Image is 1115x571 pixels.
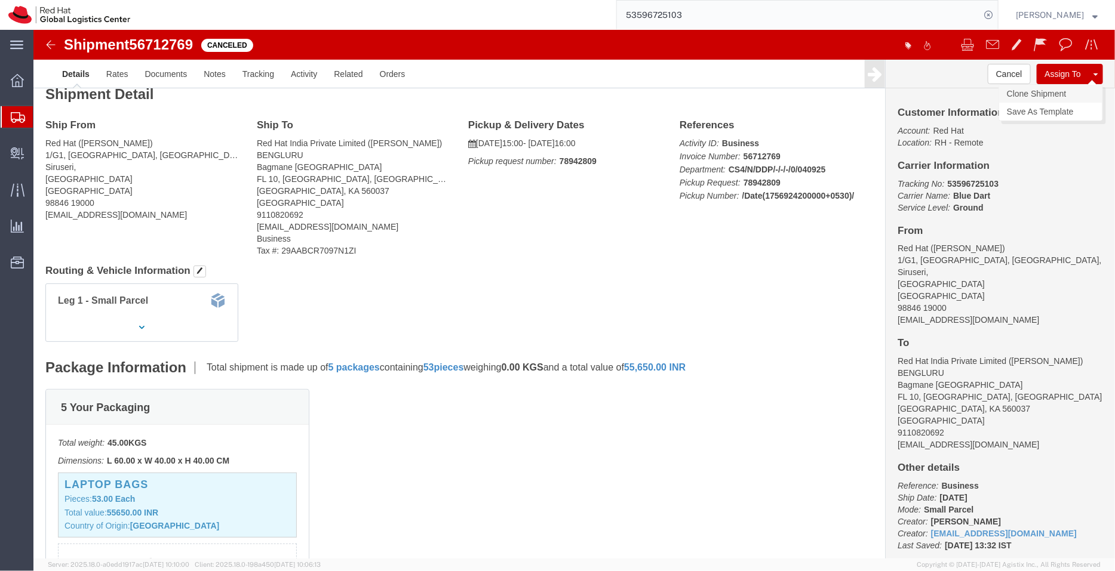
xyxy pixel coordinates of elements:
[617,1,980,29] input: Search for shipment number, reference number
[33,30,1115,558] iframe: FS Legacy Container
[143,561,189,568] span: [DATE] 10:10:00
[1016,8,1084,21] span: Pallav Sen Gupta
[48,561,189,568] span: Server: 2025.18.0-a0edd1917ac
[274,561,321,568] span: [DATE] 10:06:13
[917,560,1101,570] span: Copyright © [DATE]-[DATE] Agistix Inc., All Rights Reserved
[8,6,130,24] img: logo
[195,561,321,568] span: Client: 2025.18.0-198a450
[1015,8,1098,22] button: [PERSON_NAME]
